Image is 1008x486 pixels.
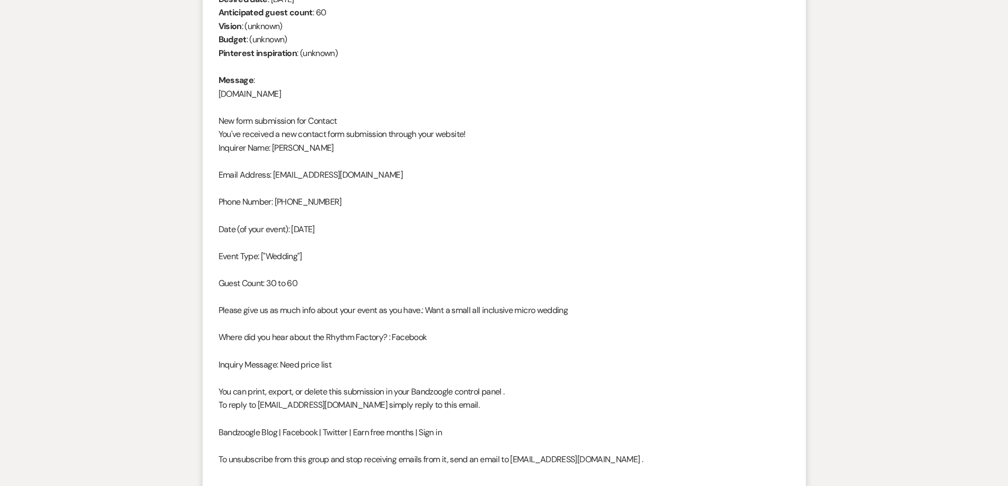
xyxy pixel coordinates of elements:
[219,48,297,59] b: Pinterest inspiration
[219,34,247,45] b: Budget
[219,75,254,86] b: Message
[219,21,242,32] b: Vision
[219,7,313,18] b: Anticipated guest count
